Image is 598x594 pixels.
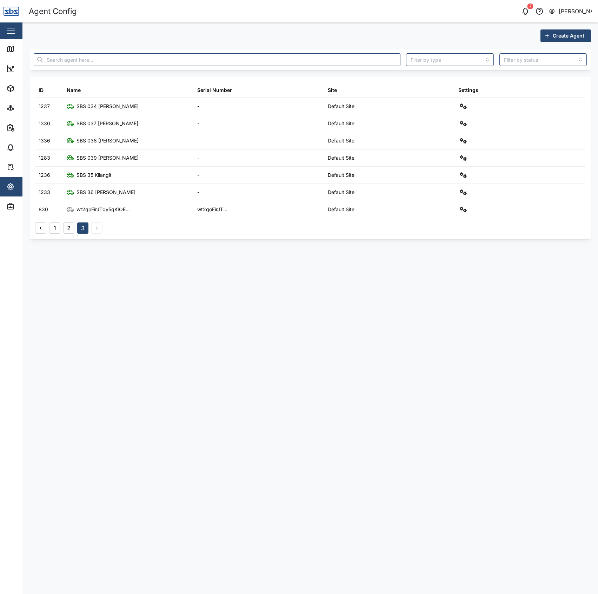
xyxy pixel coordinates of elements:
[406,53,493,66] input: Filter by type
[458,86,478,94] div: Settings
[18,183,43,191] div: Settings
[4,4,19,19] img: Main Logo
[499,53,587,66] input: Filter by status
[197,102,199,110] div: -
[39,120,50,127] div: 1330
[540,29,591,42] button: Create Agent
[197,154,199,162] div: -
[328,86,337,94] div: Site
[39,86,44,94] div: ID
[39,188,50,196] div: 1233
[39,171,50,179] div: 1236
[527,4,533,9] div: 7
[39,137,50,145] div: 1336
[197,137,199,145] div: -
[18,45,34,53] div: Map
[63,222,74,234] button: 2
[18,124,42,132] div: Reports
[197,206,227,213] div: wt2qoFirJT...
[77,137,139,145] div: SBS 038 [PERSON_NAME]
[77,102,139,110] div: SBS 034 [PERSON_NAME]
[197,171,199,179] div: -
[77,206,130,213] div: wt2qoFirJT0y5gKIOE...
[77,154,139,162] div: SBS 039 [PERSON_NAME]
[18,65,50,73] div: Dashboard
[77,188,135,196] div: SBS 36 [PERSON_NAME]
[67,86,81,94] div: Name
[18,85,40,92] div: Assets
[328,102,354,110] div: Default Site
[77,120,138,127] div: SBS 037 [PERSON_NAME]
[328,120,354,127] div: Default Site
[553,30,584,42] span: Create Agent
[197,188,199,196] div: -
[328,188,354,196] div: Default Site
[328,206,354,213] div: Default Site
[77,222,88,234] button: 3
[34,53,400,66] input: Search agent here...
[18,104,35,112] div: Sites
[197,86,232,94] div: Serial Number
[18,202,39,210] div: Admin
[39,206,48,213] div: 830
[39,154,50,162] div: 1283
[29,5,77,18] div: Agent Config
[18,163,38,171] div: Tasks
[328,171,354,179] div: Default Site
[549,6,592,16] button: [PERSON_NAME]
[49,222,60,234] button: 1
[77,171,112,179] div: SBS 35 Kilangit
[39,102,50,110] div: 1237
[328,154,354,162] div: Default Site
[18,144,40,151] div: Alarms
[328,137,354,145] div: Default Site
[559,7,592,16] div: [PERSON_NAME]
[197,120,199,127] div: -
